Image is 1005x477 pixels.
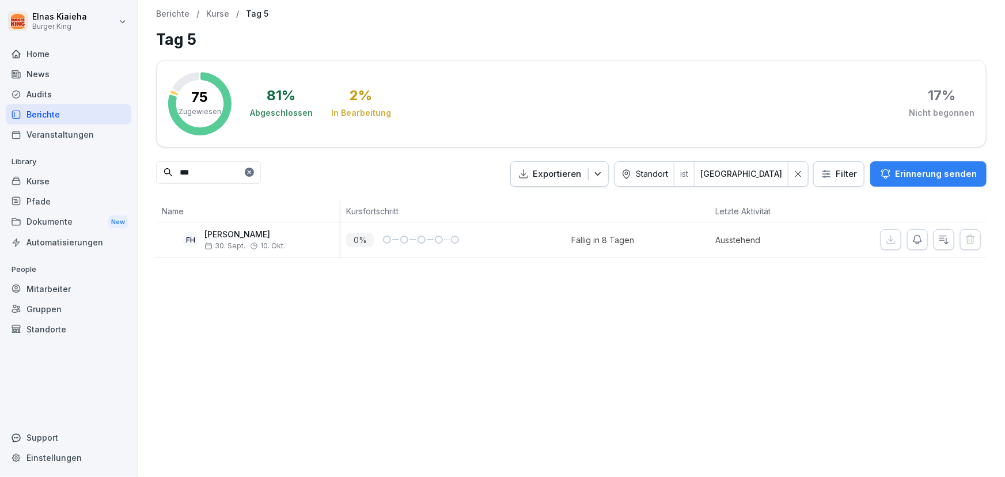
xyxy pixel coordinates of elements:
div: Dokumente [6,211,131,233]
p: Tag 5 [246,9,268,19]
p: Name [162,205,334,217]
p: Letzte Aktivität [715,205,819,217]
p: 75 [192,90,208,104]
p: Kursfortschritt [346,205,566,217]
div: 2 % [350,89,373,103]
div: 81 % [267,89,296,103]
a: News [6,64,131,84]
div: 17 % [928,89,955,103]
div: Nicht begonnen [909,107,974,119]
div: In Bearbeitung [331,107,391,119]
button: Erinnerung senden [870,161,987,187]
div: Filter [821,168,857,180]
p: [PERSON_NAME] [204,230,285,240]
p: Library [6,153,131,171]
p: Zugewiesen [179,107,221,117]
div: New [108,215,128,229]
a: Gruppen [6,299,131,319]
a: Mitarbeiter [6,279,131,299]
p: / [236,9,239,19]
p: Burger King [32,22,87,31]
p: Exportieren [533,168,581,181]
div: Abgeschlossen [250,107,313,119]
p: / [196,9,199,19]
p: 0 % [346,233,374,247]
a: Veranstaltungen [6,124,131,145]
p: Erinnerung senden [895,168,977,180]
a: Berichte [156,9,189,19]
button: Exportieren [510,161,609,187]
div: Support [6,427,131,448]
a: Audits [6,84,131,104]
a: Kurse [6,171,131,191]
a: Standorte [6,319,131,339]
p: Elnas Kiaieha [32,12,87,22]
a: Home [6,44,131,64]
a: Kurse [206,9,229,19]
h1: Tag 5 [156,28,987,51]
a: DokumenteNew [6,211,131,233]
span: 10. Okt. [260,242,285,250]
div: Fällig in 8 Tagen [571,234,634,246]
p: Ausstehend [715,234,825,246]
a: Automatisierungen [6,232,131,252]
div: [GEOGRAPHIC_DATA] [700,168,782,180]
span: 30. Sept. [204,242,245,250]
a: Einstellungen [6,448,131,468]
a: Berichte [6,104,131,124]
a: Pfade [6,191,131,211]
p: People [6,260,131,279]
div: FH [183,232,199,248]
div: ist [674,162,694,187]
button: Filter [814,162,864,187]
